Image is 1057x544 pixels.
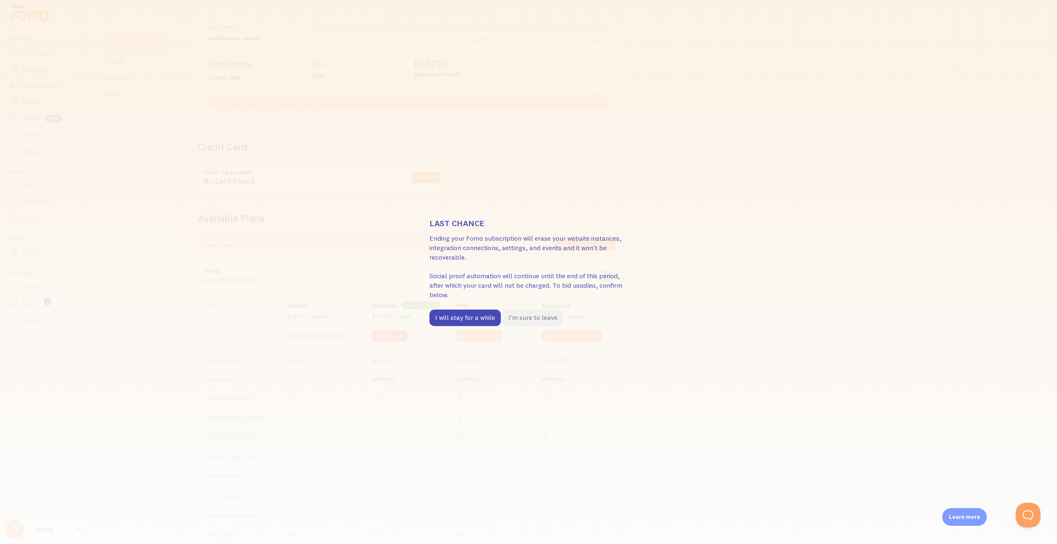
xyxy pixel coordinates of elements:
[949,513,980,521] p: Learn more
[429,218,628,229] h3: Last chance
[502,310,563,326] button: I'm sure to leave
[1016,503,1040,527] iframe: Help Scout Beacon - Open
[942,508,987,526] div: Learn more
[429,310,501,326] button: I will stay for a while
[429,234,628,300] p: Ending your Fomo subscription will erase your website instances, integration connections, setting...
[580,281,596,289] i: adieu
